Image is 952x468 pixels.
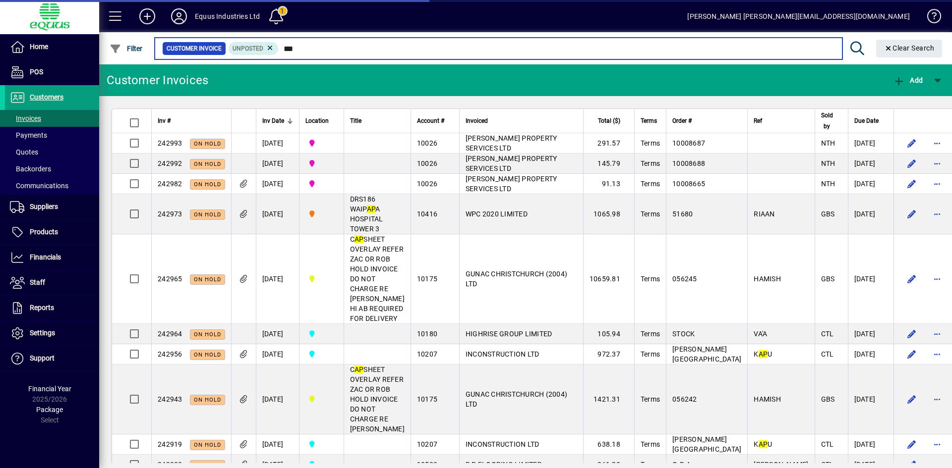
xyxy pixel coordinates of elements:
span: Reports [30,304,54,312]
span: 242992 [158,159,182,167]
div: Due Date [854,115,888,126]
a: Suppliers [5,195,99,219]
span: 242973 [158,210,182,218]
div: Inv # [158,115,225,126]
span: 3C CENTRAL [305,328,338,339]
span: Terms [641,210,660,218]
a: Quotes [5,144,99,160]
span: 242982 [158,180,182,188]
span: 3C CENTRAL [305,349,338,360]
td: [DATE] [848,194,893,234]
span: 056245 [672,275,697,283]
button: More options [930,156,946,171]
span: 10207 [417,350,437,358]
span: STOCK [672,330,695,338]
span: Terms [641,440,660,448]
div: Sold by [821,110,842,132]
em: AP [355,235,364,243]
button: More options [930,176,946,192]
span: Terms [641,115,657,126]
td: [DATE] [256,174,299,194]
span: GUNAC CHRISTCHURCH (2004) LTD [466,270,567,288]
span: Invoiced [466,115,488,126]
div: Inv Date [262,115,293,126]
span: Support [30,354,55,362]
span: Inv Date [262,115,284,126]
span: On hold [194,211,221,218]
span: 242965 [158,275,182,283]
span: Backorders [10,165,51,173]
span: On hold [194,181,221,188]
a: Staff [5,270,99,295]
em: AP [759,440,768,448]
span: 51680 [672,210,693,218]
span: K U [754,350,772,358]
span: HAMISH [754,395,781,403]
span: GBS [821,395,835,403]
span: CTL [821,440,834,448]
a: Invoices [5,110,99,127]
span: 242919 [158,440,182,448]
button: Edit [904,176,920,192]
button: Edit [904,326,920,342]
button: Add [131,7,163,25]
span: C SHEET OVERLAY REFER ZAC OR ROB HOLD INVOICE DO NOT CHARGE RE [PERSON_NAME] HI AB REQUIRED FOR D... [350,235,405,322]
span: 242993 [158,139,182,147]
mat-chip: Customer Invoice Status: Unposted [229,42,279,55]
span: VA'A [754,330,767,338]
span: Settings [30,329,55,337]
span: C SHEET OVERLAY REFER ZAC OR ROB HOLD INVOICE DO NOT CHARGE RE [PERSON_NAME] [350,365,405,433]
span: 10026 [417,180,437,188]
span: Terms [641,330,660,338]
button: More options [930,206,946,222]
span: NTH [821,159,835,167]
td: 1065.98 [583,194,634,234]
span: 10008688 [672,159,705,167]
td: [DATE] [848,344,893,364]
span: On hold [194,331,221,338]
span: Communications [10,182,68,190]
span: 4A DSV LOGISTICS - CHCH [305,273,338,284]
span: GBS [821,275,835,283]
span: GBS [821,210,835,218]
span: On hold [194,442,221,448]
span: 2N NORTHERN [305,178,338,189]
span: On hold [194,397,221,403]
span: Invoices [10,114,41,122]
span: [PERSON_NAME][GEOGRAPHIC_DATA] [672,435,741,453]
button: Edit [904,391,920,407]
span: Sold by [821,110,833,132]
button: Filter [107,40,145,57]
span: Suppliers [30,203,58,210]
span: CTL [821,330,834,338]
button: More options [930,391,946,407]
span: 10175 [417,395,437,403]
div: Ref [754,115,808,126]
span: 10207 [417,440,437,448]
span: Package [36,406,63,414]
span: Customers [30,93,63,101]
a: Settings [5,321,99,346]
span: 242956 [158,350,182,358]
span: Terms [641,395,660,403]
div: Equus Industries Ltd [195,8,260,24]
span: POS [30,68,43,76]
span: On hold [194,141,221,147]
span: Clear Search [884,44,935,52]
button: More options [930,436,946,452]
td: [DATE] [256,344,299,364]
span: 10026 [417,139,437,147]
span: Account # [417,115,444,126]
span: [PERSON_NAME] PROPERTY SERVICES LTD [466,175,557,193]
td: [DATE] [256,154,299,174]
span: NTH [821,180,835,188]
span: On hold [194,276,221,283]
span: Location [305,115,329,126]
span: NTH [821,139,835,147]
span: GUNAC CHRISTCHURCH (2004) LTD [466,390,567,408]
span: Title [350,115,361,126]
span: Terms [641,139,660,147]
span: INCONSTRUCTION LTD [466,350,539,358]
span: Total ($) [598,115,620,126]
span: WPC 2020 LIMITED [466,210,528,218]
